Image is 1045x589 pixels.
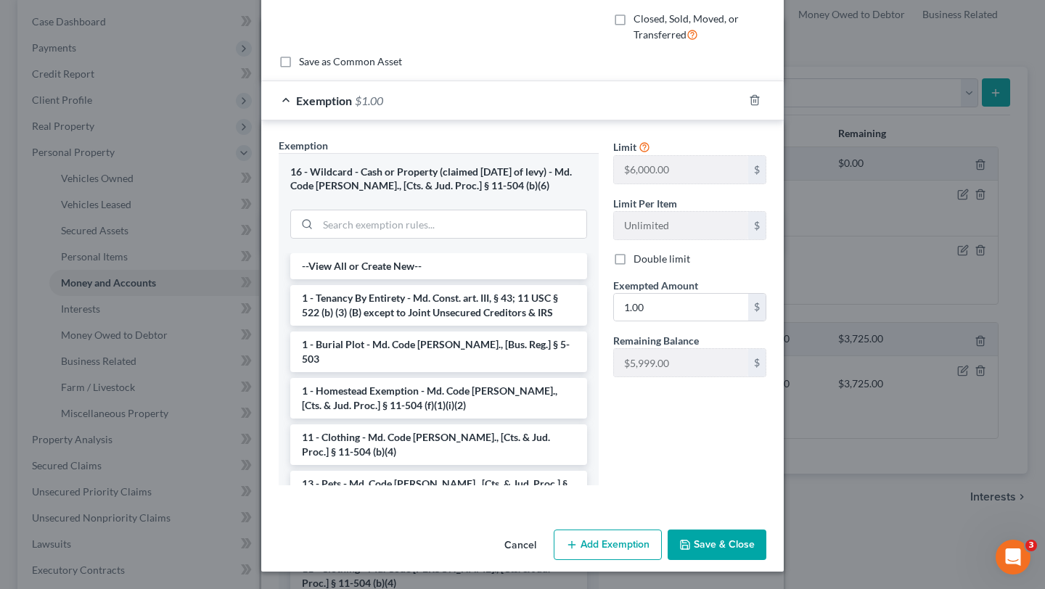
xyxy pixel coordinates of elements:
label: Remaining Balance [613,333,699,348]
div: 16 - Wildcard - Cash or Property (claimed [DATE] of levy) - Md. Code [PERSON_NAME]., [Cts. & Jud.... [290,165,587,192]
input: -- [614,156,748,184]
li: --View All or Create New-- [290,253,587,279]
div: $ [748,212,766,239]
span: Limit [613,141,636,153]
li: 11 - Clothing - Md. Code [PERSON_NAME]., [Cts. & Jud. Proc.] § 11-504 (b)(4) [290,424,587,465]
button: Save & Close [668,530,766,560]
span: Closed, Sold, Moved, or Transferred [634,12,739,41]
div: $ [748,349,766,376]
span: $1.00 [355,94,383,107]
input: Search exemption rules... [318,210,586,238]
input: 0.00 [614,294,748,321]
div: $ [748,156,766,184]
button: Cancel [493,531,548,560]
li: 1 - Tenancy By Entirety - Md. Const. art. III, § 43; 11 USC § 522 (b) (3) (B) except to Joint Uns... [290,285,587,326]
iframe: Intercom live chat [996,540,1030,574]
div: $ [748,294,766,321]
li: 13 - Pets - Md. Code [PERSON_NAME]., [Cts. & Jud. Proc.] § 11-504 (b)(4) [290,471,587,511]
span: Exemption [296,94,352,107]
span: 3 [1025,540,1037,551]
label: Limit Per Item [613,196,677,211]
button: Add Exemption [554,530,662,560]
span: Exempted Amount [613,279,698,292]
li: 1 - Burial Plot - Md. Code [PERSON_NAME]., [Bus. Reg.] § 5-503 [290,331,587,372]
span: Exemption [279,139,328,152]
label: Double limit [634,252,690,266]
label: Save as Common Asset [299,54,402,69]
input: -- [614,212,748,239]
input: -- [614,349,748,376]
li: 1 - Homestead Exemption - Md. Code [PERSON_NAME]., [Cts. & Jud. Proc.] § 11-504 (f)(1)(i)(2) [290,378,587,419]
